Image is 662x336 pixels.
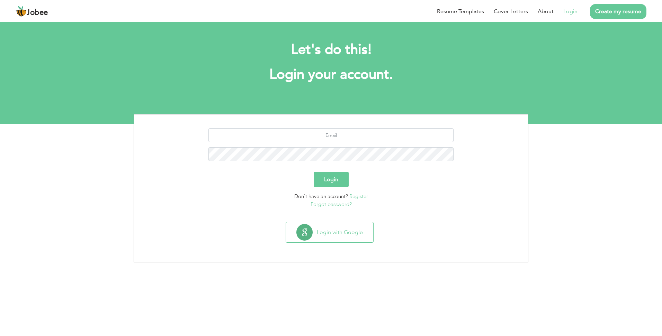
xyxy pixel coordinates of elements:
h2: Let's do this! [144,41,518,59]
img: jobee.io [16,6,27,17]
a: About [538,7,554,16]
button: Login with Google [286,222,373,242]
a: Resume Templates [437,7,484,16]
a: Create my resume [590,4,646,19]
input: Email [208,128,454,142]
a: Forgot password? [311,201,352,208]
a: Register [349,193,368,200]
a: Cover Letters [494,7,528,16]
a: Jobee [16,6,48,17]
span: Don't have an account? [294,193,348,200]
a: Login [563,7,578,16]
button: Login [314,172,349,187]
h1: Login your account. [144,66,518,84]
span: Jobee [27,9,48,17]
